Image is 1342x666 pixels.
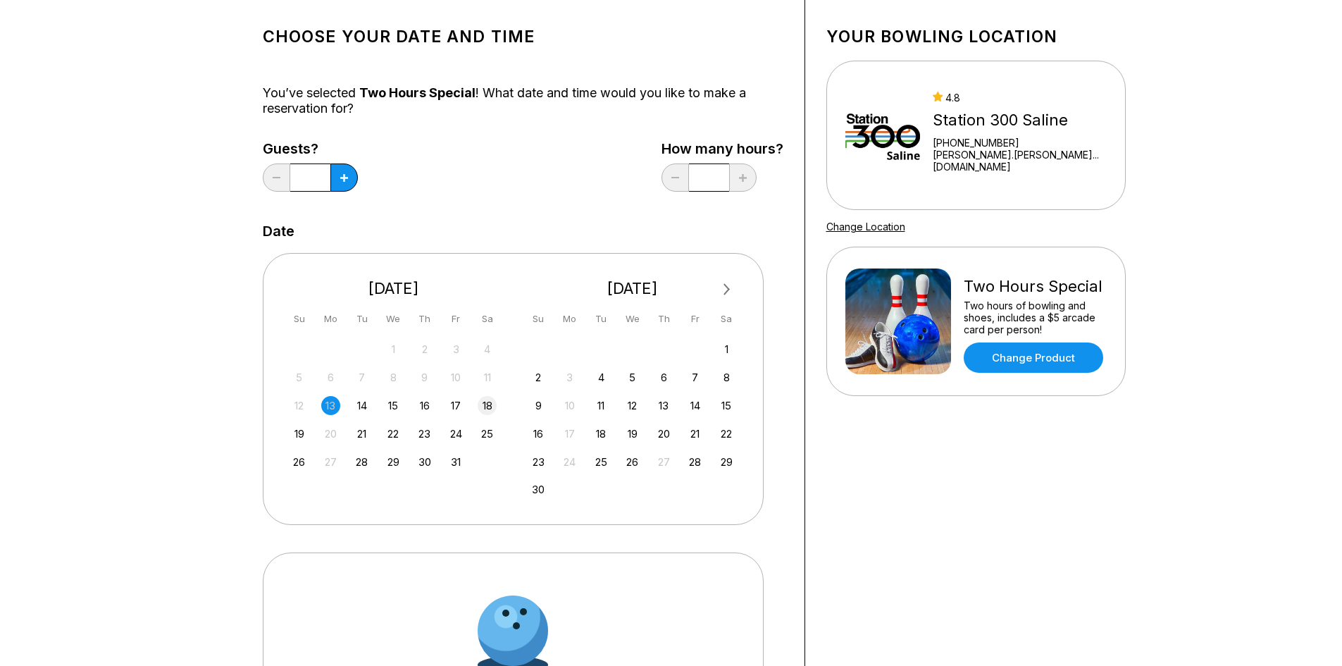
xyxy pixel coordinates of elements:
[415,424,434,443] div: Choose Thursday, October 23rd, 2025
[384,452,403,471] div: Choose Wednesday, October 29th, 2025
[933,92,1106,104] div: 4.8
[964,277,1107,296] div: Two Hours Special
[560,368,579,387] div: Not available Monday, November 3rd, 2025
[623,309,642,328] div: We
[523,279,742,298] div: [DATE]
[592,424,611,443] div: Choose Tuesday, November 18th, 2025
[717,309,736,328] div: Sa
[321,309,340,328] div: Mo
[447,340,466,359] div: Not available Friday, October 3rd, 2025
[321,396,340,415] div: Not available Monday, October 13th, 2025
[447,309,466,328] div: Fr
[560,309,579,328] div: Mo
[352,368,371,387] div: Not available Tuesday, October 7th, 2025
[654,368,673,387] div: Choose Thursday, November 6th, 2025
[447,368,466,387] div: Not available Friday, October 10th, 2025
[717,340,736,359] div: Choose Saturday, November 1st, 2025
[352,309,371,328] div: Tu
[685,309,704,328] div: Fr
[352,452,371,471] div: Choose Tuesday, October 28th, 2025
[321,368,340,387] div: Not available Monday, October 6th, 2025
[529,396,548,415] div: Choose Sunday, November 9th, 2025
[685,424,704,443] div: Choose Friday, November 21st, 2025
[826,221,905,233] a: Change Location
[290,424,309,443] div: Choose Sunday, October 19th, 2025
[478,309,497,328] div: Sa
[933,137,1106,149] div: [PHONE_NUMBER]
[263,27,783,47] h1: Choose your Date and time
[717,396,736,415] div: Choose Saturday, November 15th, 2025
[933,149,1106,173] a: [PERSON_NAME].[PERSON_NAME]...[DOMAIN_NAME]
[654,396,673,415] div: Choose Thursday, November 13th, 2025
[560,424,579,443] div: Not available Monday, November 17th, 2025
[478,396,497,415] div: Choose Saturday, October 18th, 2025
[623,424,642,443] div: Choose Wednesday, November 19th, 2025
[415,452,434,471] div: Choose Thursday, October 30th, 2025
[288,338,499,471] div: month 2025-10
[592,396,611,415] div: Choose Tuesday, November 11th, 2025
[717,368,736,387] div: Choose Saturday, November 8th, 2025
[717,452,736,471] div: Choose Saturday, November 29th, 2025
[321,424,340,443] div: Not available Monday, October 20th, 2025
[321,452,340,471] div: Not available Monday, October 27th, 2025
[716,278,738,301] button: Next Month
[529,368,548,387] div: Choose Sunday, November 2nd, 2025
[384,340,403,359] div: Not available Wednesday, October 1st, 2025
[529,309,548,328] div: Su
[384,368,403,387] div: Not available Wednesday, October 8th, 2025
[359,85,476,100] span: Two Hours Special
[352,396,371,415] div: Choose Tuesday, October 14th, 2025
[529,424,548,443] div: Choose Sunday, November 16th, 2025
[654,452,673,471] div: Not available Thursday, November 27th, 2025
[964,300,1107,335] div: Two hours of bowling and shoes, includes a $5 arcade card per person!
[384,396,403,415] div: Choose Wednesday, October 15th, 2025
[527,338,738,500] div: month 2025-11
[290,396,309,415] div: Not available Sunday, October 12th, 2025
[685,368,704,387] div: Choose Friday, November 7th, 2025
[352,424,371,443] div: Choose Tuesday, October 21st, 2025
[415,340,434,359] div: Not available Thursday, October 2nd, 2025
[290,309,309,328] div: Su
[384,309,403,328] div: We
[685,452,704,471] div: Choose Friday, November 28th, 2025
[290,368,309,387] div: Not available Sunday, October 5th, 2025
[933,111,1106,130] div: Station 300 Saline
[654,424,673,443] div: Choose Thursday, November 20th, 2025
[263,85,783,116] div: You’ve selected ! What date and time would you like to make a reservation for?
[290,452,309,471] div: Choose Sunday, October 26th, 2025
[415,309,434,328] div: Th
[447,452,466,471] div: Choose Friday, October 31st, 2025
[447,396,466,415] div: Choose Friday, October 17th, 2025
[478,424,497,443] div: Choose Saturday, October 25th, 2025
[654,309,673,328] div: Th
[447,424,466,443] div: Choose Friday, October 24th, 2025
[964,343,1103,373] a: Change Product
[685,396,704,415] div: Choose Friday, November 14th, 2025
[661,141,783,156] label: How many hours?
[415,368,434,387] div: Not available Thursday, October 9th, 2025
[826,27,1126,47] h1: Your bowling location
[717,424,736,443] div: Choose Saturday, November 22nd, 2025
[263,141,358,156] label: Guests?
[592,368,611,387] div: Choose Tuesday, November 4th, 2025
[845,82,921,188] img: Station 300 Saline
[415,396,434,415] div: Choose Thursday, October 16th, 2025
[845,269,951,374] img: Two Hours Special
[592,452,611,471] div: Choose Tuesday, November 25th, 2025
[529,480,548,499] div: Choose Sunday, November 30th, 2025
[623,396,642,415] div: Choose Wednesday, November 12th, 2025
[529,452,548,471] div: Choose Sunday, November 23rd, 2025
[478,368,497,387] div: Not available Saturday, October 11th, 2025
[592,309,611,328] div: Tu
[263,223,294,239] label: Date
[623,368,642,387] div: Choose Wednesday, November 5th, 2025
[560,396,579,415] div: Not available Monday, November 10th, 2025
[478,340,497,359] div: Not available Saturday, October 4th, 2025
[560,452,579,471] div: Not available Monday, November 24th, 2025
[285,279,503,298] div: [DATE]
[623,452,642,471] div: Choose Wednesday, November 26th, 2025
[384,424,403,443] div: Choose Wednesday, October 22nd, 2025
